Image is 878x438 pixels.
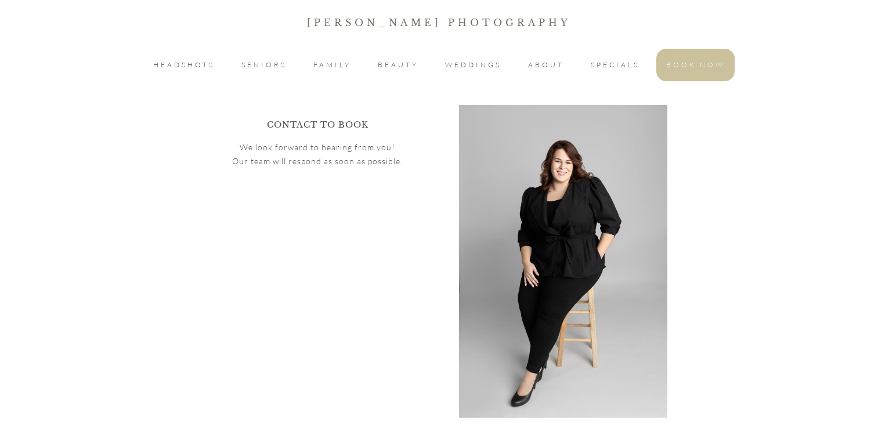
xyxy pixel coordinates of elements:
[267,118,368,140] p: CONTACT TO BOOK
[1,15,877,31] p: [PERSON_NAME] Photography
[459,105,667,418] img: RJP67434
[445,58,501,72] a: WEDDINGS
[232,154,403,169] p: Our team will respond as soon as possible.
[153,58,215,72] a: HEADSHOTS
[241,58,287,72] a: SENIORS
[528,58,564,72] a: ABOUT
[378,58,418,72] a: BEAUTY
[591,58,639,72] a: SPECIALS
[666,58,725,72] a: BOOK NOW
[313,58,351,72] a: FAMILY
[232,140,403,155] p: We look forward to hearing from you!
